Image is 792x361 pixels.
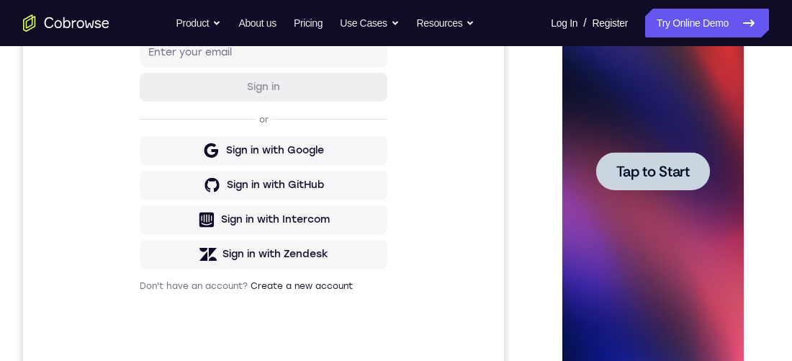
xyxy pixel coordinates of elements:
[238,9,276,37] a: About us
[593,9,628,37] a: Register
[198,305,307,319] div: Sign in with Intercom
[204,270,301,285] div: Sign in with GitHub
[340,9,399,37] button: Use Cases
[417,9,475,37] button: Resources
[176,9,222,37] button: Product
[551,9,577,37] a: Log In
[645,9,769,37] a: Try Online Demo
[199,339,305,354] div: Sign in with Zendesk
[65,205,138,220] span: Tap to Start
[117,332,364,361] button: Sign in with Zendesk
[45,193,158,231] button: Tap to Start
[117,228,364,257] button: Sign in with Google
[117,263,364,292] button: Sign in with GitHub
[203,236,301,250] div: Sign in with Google
[117,165,364,194] button: Sign in
[583,14,586,32] span: /
[294,9,323,37] a: Pricing
[23,14,109,32] a: Go to the home page
[125,138,356,152] input: Enter your email
[117,298,364,326] button: Sign in with Intercom
[117,99,364,119] h1: Sign in to your account
[233,206,248,218] p: or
